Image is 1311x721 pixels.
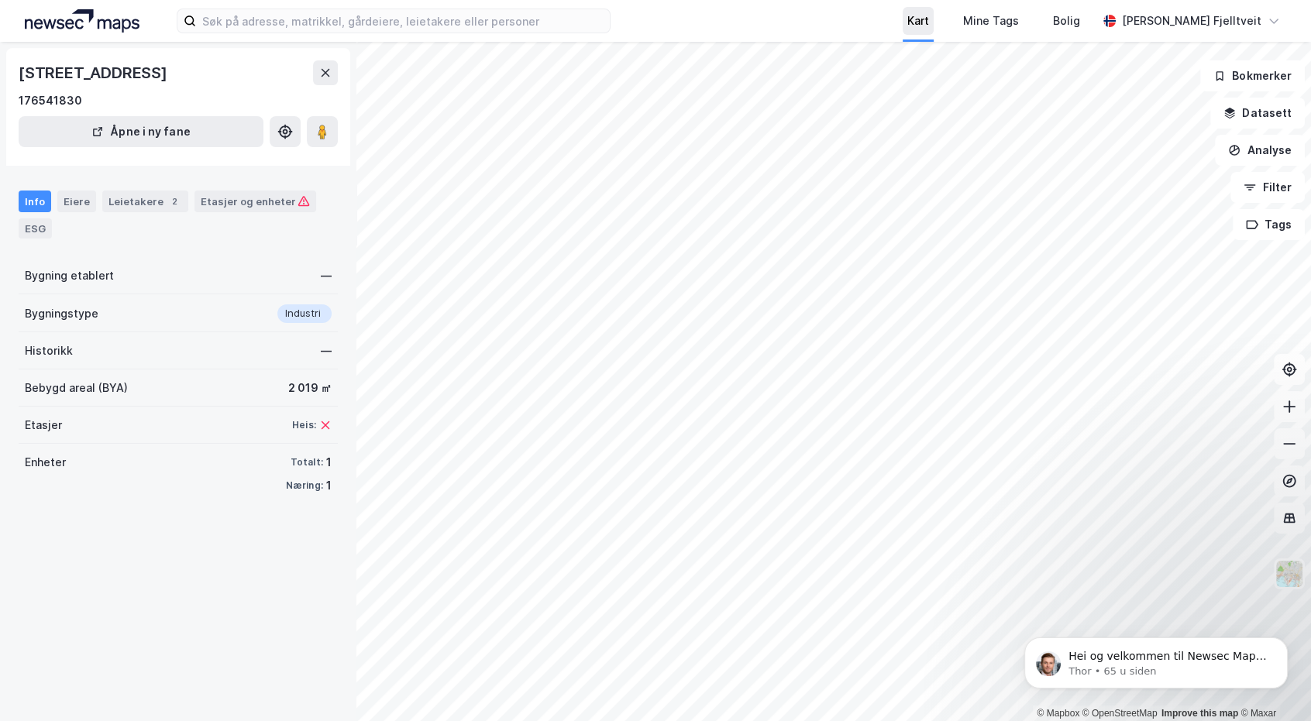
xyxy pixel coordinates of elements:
button: Datasett [1210,98,1305,129]
div: Enheter [25,453,66,472]
a: Improve this map [1161,708,1238,719]
div: Info [19,191,51,212]
div: Bebygd areal (BYA) [25,379,128,397]
div: Leietakere [102,191,188,212]
div: 2 019 ㎡ [288,379,332,397]
button: Filter [1230,172,1305,203]
div: ESG [19,218,52,239]
div: — [321,342,332,360]
div: [PERSON_NAME] Fjelltveit [1122,12,1261,30]
button: Tags [1233,209,1305,240]
div: Historikk [25,342,73,360]
img: Z [1275,559,1304,589]
img: logo.a4113a55bc3d86da70a041830d287a7e.svg [25,9,139,33]
div: Bygningstype [25,304,98,323]
div: Heis: [292,419,316,431]
div: Næring: [286,479,323,492]
div: Totalt: [291,456,323,469]
div: — [321,266,332,285]
button: Åpne i ny fane [19,116,263,147]
div: Bygning etablert [25,266,114,285]
a: OpenStreetMap [1082,708,1158,719]
div: 176541830 [19,91,82,110]
iframe: Intercom notifications melding [1001,605,1311,713]
div: 1 [326,453,332,472]
div: 1 [326,476,332,495]
div: Bolig [1053,12,1080,30]
div: Etasjer og enheter [201,194,310,208]
a: Mapbox [1037,708,1079,719]
div: [STREET_ADDRESS] [19,60,170,85]
input: Søk på adresse, matrikkel, gårdeiere, leietakere eller personer [196,9,610,33]
div: Etasjer [25,416,62,434]
button: Analyse [1215,135,1305,166]
div: Kart [907,12,929,30]
div: Eiere [57,191,96,212]
div: Mine Tags [963,12,1019,30]
button: Bokmerker [1200,60,1305,91]
div: 2 [167,194,182,209]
